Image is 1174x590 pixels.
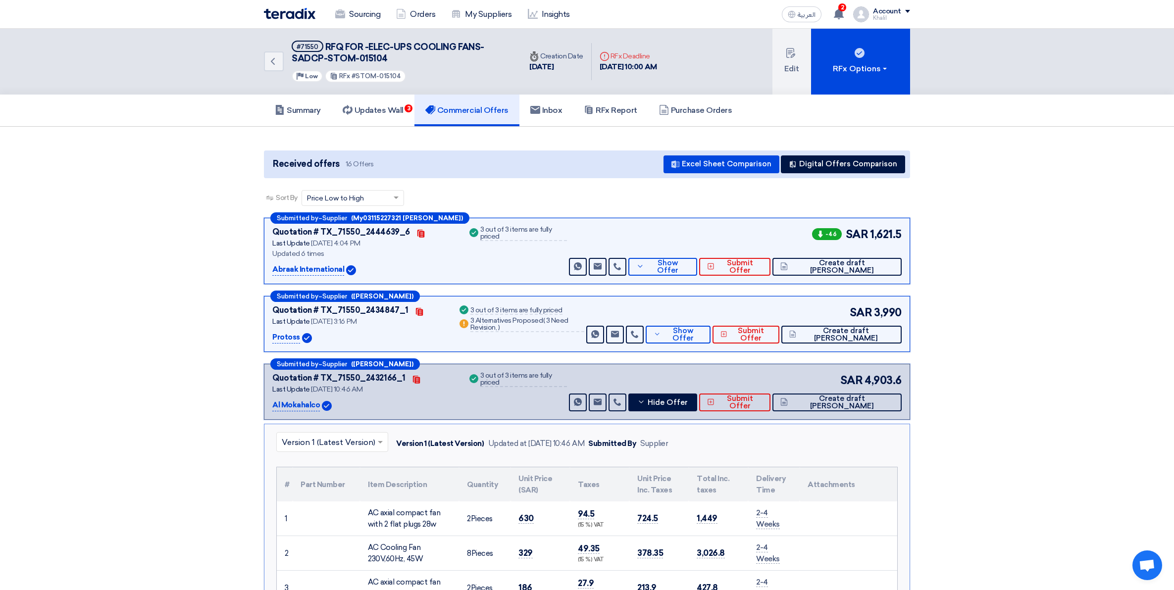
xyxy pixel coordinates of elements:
div: (15 %) VAT [578,521,621,530]
h5: Updates Wall [343,105,404,115]
span: 329 [518,548,533,558]
span: 1,621.5 [870,226,902,243]
div: [DATE] [529,61,583,73]
span: 2 [467,514,471,523]
p: Al Mokahalco [272,399,320,411]
span: 630 [518,513,534,524]
div: Quotation # TX_71550_2444639_6 [272,226,410,238]
div: Supplier [640,438,668,449]
span: Last Update [272,317,310,326]
span: [DATE] 4:04 PM [311,239,360,247]
div: Khalil [873,15,910,21]
button: Create draft [PERSON_NAME] [772,393,902,411]
div: Submitted By [588,438,636,449]
button: العربية [782,6,821,22]
div: 3 Alternatives Proposed [470,317,585,332]
span: 16 Offers [346,159,374,169]
a: Inbox [519,95,573,126]
td: 2 [277,536,293,571]
h5: Inbox [530,105,562,115]
span: Low [305,73,318,80]
b: ([PERSON_NAME]) [351,361,413,367]
a: Updates Wall3 [332,95,414,126]
div: Updated 6 times [272,248,456,259]
span: Sort By [276,193,298,203]
button: Submit Offer [699,393,770,411]
img: profile_test.png [853,6,869,22]
p: Abraak International [272,264,344,276]
button: Show Offer [646,326,711,344]
span: 94.5 [578,509,594,519]
span: العربية [798,11,816,18]
th: Attachments [800,467,897,501]
div: 3 out of 3 items are fully priced [480,372,567,387]
span: #STOM-015104 [352,72,401,80]
button: Create draft [PERSON_NAME] [772,258,902,276]
span: Submit Offer [717,395,763,410]
h5: Summary [275,105,321,115]
a: Orders [388,3,443,25]
div: 3 out of 3 items are fully priced [480,226,567,241]
span: 3,990 [874,304,902,321]
div: – [270,358,420,370]
h5: RFQ FOR -ELEC-UPS COOLING FANS-SADCP-STOM-015104 [292,41,510,65]
a: Insights [520,3,578,25]
div: Quotation # TX_71550_2434847_1 [272,304,408,316]
button: Edit [772,29,811,95]
th: Taxes [570,467,629,501]
span: [DATE] 10:46 AM [311,385,362,393]
h5: Commercial Offers [425,105,509,115]
span: -46 [812,228,842,240]
th: Part Number [293,467,360,501]
span: 2-4 Weeks [756,543,780,564]
div: – [270,212,469,224]
div: RFx Deadline [600,51,657,61]
span: 49.35 [578,543,600,554]
span: Last Update [272,239,310,247]
img: Verified Account [302,333,312,343]
span: 3 Need Revision, [470,316,568,332]
span: ) [498,323,500,332]
th: Total Inc. taxes [689,467,748,501]
span: [DATE] 3:16 PM [311,317,357,326]
a: My Suppliers [443,3,519,25]
span: 378.35 [637,548,663,558]
span: RFQ FOR -ELEC-UPS COOLING FANS-SADCP-STOM-015104 [292,42,484,64]
button: Submit Offer [699,258,770,276]
span: Create draft [PERSON_NAME] [790,395,894,410]
td: Pieces [459,501,510,536]
div: Open chat [1132,550,1162,580]
div: [DATE] 10:00 AM [600,61,657,73]
button: Excel Sheet Comparison [664,155,779,173]
span: Price Low to High [307,193,364,203]
span: Show Offer [664,327,703,342]
span: Supplier [322,361,347,367]
img: Teradix logo [264,8,315,19]
a: Summary [264,95,332,126]
span: Create draft [PERSON_NAME] [790,259,894,274]
a: Sourcing [327,3,388,25]
span: Supplier [322,293,347,299]
span: 4,903.6 [865,372,902,389]
div: Quotation # TX_71550_2432166_1 [272,372,406,384]
td: Pieces [459,536,510,571]
span: 3 [405,104,412,112]
div: Version 1 (Latest Version) [396,438,484,449]
span: Create draft [PERSON_NAME] [799,327,894,342]
th: Unit Price (SAR) [510,467,570,501]
span: 27.9 [578,578,594,589]
button: Create draft [PERSON_NAME] [781,326,902,344]
button: Show Offer [628,258,697,276]
span: Hide Offer [648,399,688,406]
span: ( [543,316,545,325]
span: 8 [467,549,471,558]
div: AC Cooling Fan 230V,60Hz, 45W [368,542,451,564]
span: Last Update [272,385,310,393]
button: Digital Offers Comparison [781,155,905,173]
span: SAR [846,226,868,243]
span: SAR [840,372,863,389]
th: Item Description [360,467,459,501]
span: Submitted by [277,215,318,221]
div: Updated at [DATE] 10:46 AM [488,438,585,449]
span: Show Offer [647,259,690,274]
